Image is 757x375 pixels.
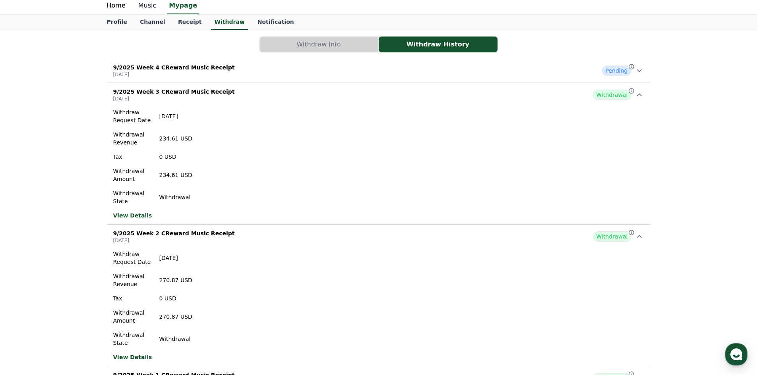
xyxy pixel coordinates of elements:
[159,254,192,262] p: [DATE]
[113,167,153,183] p: Withdrawal Amount
[159,335,192,343] p: Withdrawal
[113,353,192,361] a: View Details
[2,252,52,271] a: Home
[107,225,651,366] button: 9/2025 Week 2 CReward Music Receipt [DATE] Withdrawal Withdraw Request Date [DATE] Withdrawal Rev...
[113,272,153,288] p: Withdrawal Revenue
[159,135,192,142] p: 234.61 USD
[113,189,153,205] p: Withdrawal State
[52,252,103,271] a: Messages
[159,112,192,120] p: [DATE]
[259,37,378,52] button: Withdraw Info
[113,229,235,237] p: 9/2025 Week 2 CReward Music Receipt
[113,131,153,146] p: Withdrawal Revenue
[134,15,172,30] a: Channel
[159,153,192,161] p: 0 USD
[113,71,235,78] p: [DATE]
[379,37,498,52] button: Withdraw History
[602,65,631,76] span: Pending
[113,96,235,102] p: [DATE]
[107,59,651,83] button: 9/2025 Week 4 CReward Music Receipt [DATE] Pending
[172,15,208,30] a: Receipt
[251,15,300,30] a: Notification
[113,250,153,266] p: Withdraw Request Date
[159,171,192,179] p: 234.61 USD
[20,263,34,270] span: Home
[101,15,134,30] a: Profile
[159,276,192,284] p: 270.87 USD
[113,212,192,219] a: View Details
[593,231,631,242] span: Withdrawal
[107,83,651,225] button: 9/2025 Week 3 CReward Music Receipt [DATE] Withdrawal Withdraw Request Date [DATE] Withdrawal Rev...
[159,313,192,321] p: 270.87 USD
[379,37,498,52] a: Withdraw History
[159,294,192,302] p: 0 USD
[211,15,248,30] a: Withdraw
[113,331,153,347] p: Withdrawal State
[259,37,379,52] a: Withdraw Info
[593,90,631,100] span: Withdrawal
[113,153,153,161] p: Tax
[103,252,153,271] a: Settings
[113,63,235,71] p: 9/2025 Week 4 CReward Music Receipt
[113,294,153,302] p: Tax
[66,264,89,270] span: Messages
[113,108,153,124] p: Withdraw Request Date
[159,193,192,201] p: Withdrawal
[113,309,153,325] p: Withdrawal Amount
[118,263,137,270] span: Settings
[113,88,235,96] p: 9/2025 Week 3 CReward Music Receipt
[113,237,235,244] p: [DATE]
